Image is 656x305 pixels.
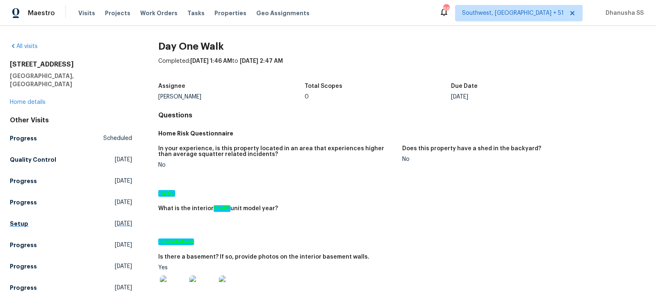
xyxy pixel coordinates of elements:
[115,241,132,249] span: [DATE]
[28,9,55,17] span: Maestro
[10,280,132,295] a: Progress[DATE]
[214,205,230,212] em: HVAC
[115,177,132,185] span: [DATE]
[10,99,46,105] a: Home details
[187,10,205,16] span: Tasks
[602,9,644,17] span: Dhanusha SS
[158,238,194,245] em: Foundation
[10,177,37,185] h5: Progress
[158,162,396,168] div: No
[158,111,646,119] h4: Questions
[10,195,132,210] a: Progress[DATE]
[402,146,541,151] h5: Does this property have a shed in the backyard?
[451,94,597,100] div: [DATE]
[10,238,132,252] a: Progress[DATE]
[451,83,478,89] h5: Due Date
[10,284,37,292] h5: Progress
[10,134,37,142] h5: Progress
[10,259,132,274] a: Progress[DATE]
[10,220,28,228] h5: Setup
[158,129,646,138] h5: Home Risk Questionnaire
[158,42,646,50] h2: Day One Walk
[10,152,132,167] a: Quality Control[DATE]
[256,9,310,17] span: Geo Assignments
[190,58,232,64] span: [DATE] 1:46 AM
[462,9,564,17] span: Southwest, [GEOGRAPHIC_DATA] + 51
[443,5,449,13] div: 660
[115,198,132,206] span: [DATE]
[240,58,283,64] span: [DATE] 2:47 AM
[158,57,646,78] div: Completed: to
[10,198,37,206] h5: Progress
[305,83,342,89] h5: Total Scopes
[158,190,175,197] em: HVAC
[158,94,305,100] div: [PERSON_NAME]
[158,206,278,211] h5: What is the interior unit model year?
[305,94,451,100] div: 0
[158,254,369,260] h5: Is there a basement? If so, provide photos on the interior basement walls.
[103,134,132,142] span: Scheduled
[10,60,132,69] h2: [STREET_ADDRESS]
[140,9,178,17] span: Work Orders
[10,174,132,188] a: Progress[DATE]
[105,9,130,17] span: Projects
[158,83,185,89] h5: Assignee
[10,262,37,271] h5: Progress
[10,156,56,164] h5: Quality Control
[115,262,132,271] span: [DATE]
[158,146,396,157] h5: In your experience, is this property located in an area that experiences higher than average squa...
[10,72,132,88] h5: [GEOGRAPHIC_DATA], [GEOGRAPHIC_DATA]
[214,9,246,17] span: Properties
[402,156,640,162] div: No
[115,284,132,292] span: [DATE]
[115,220,132,228] span: [DATE]
[115,156,132,164] span: [DATE]
[10,241,37,249] h5: Progress
[78,9,95,17] span: Visits
[10,216,132,231] a: Setup[DATE]
[10,131,132,146] a: ProgressScheduled
[10,116,132,124] div: Other Visits
[10,44,38,49] a: All visits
